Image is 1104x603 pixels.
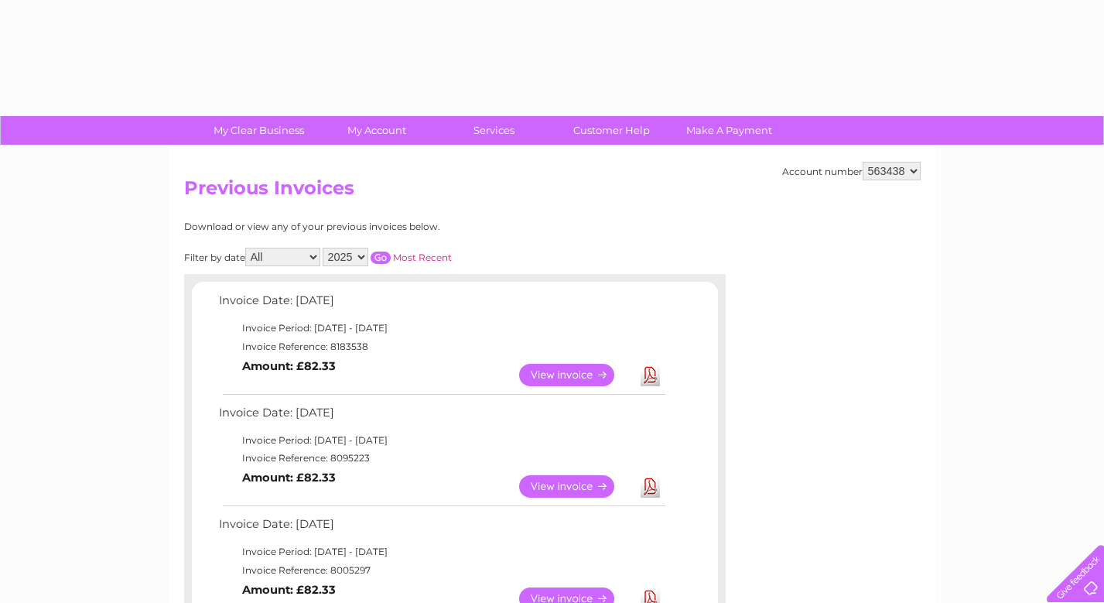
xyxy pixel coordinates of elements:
[641,364,660,386] a: Download
[215,319,668,337] td: Invoice Period: [DATE] - [DATE]
[313,116,440,145] a: My Account
[215,543,668,561] td: Invoice Period: [DATE] - [DATE]
[195,116,323,145] a: My Clear Business
[184,177,921,207] h2: Previous Invoices
[242,583,336,597] b: Amount: £82.33
[184,248,590,266] div: Filter by date
[641,475,660,498] a: Download
[519,364,633,386] a: View
[393,252,452,263] a: Most Recent
[215,431,668,450] td: Invoice Period: [DATE] - [DATE]
[215,561,668,580] td: Invoice Reference: 8005297
[242,471,336,485] b: Amount: £82.33
[215,514,668,543] td: Invoice Date: [DATE]
[215,337,668,356] td: Invoice Reference: 8183538
[548,116,675,145] a: Customer Help
[519,475,633,498] a: View
[242,359,336,373] b: Amount: £82.33
[215,403,668,431] td: Invoice Date: [DATE]
[782,162,921,180] div: Account number
[665,116,793,145] a: Make A Payment
[215,449,668,468] td: Invoice Reference: 8095223
[215,290,668,319] td: Invoice Date: [DATE]
[184,221,590,232] div: Download or view any of your previous invoices below.
[430,116,558,145] a: Services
